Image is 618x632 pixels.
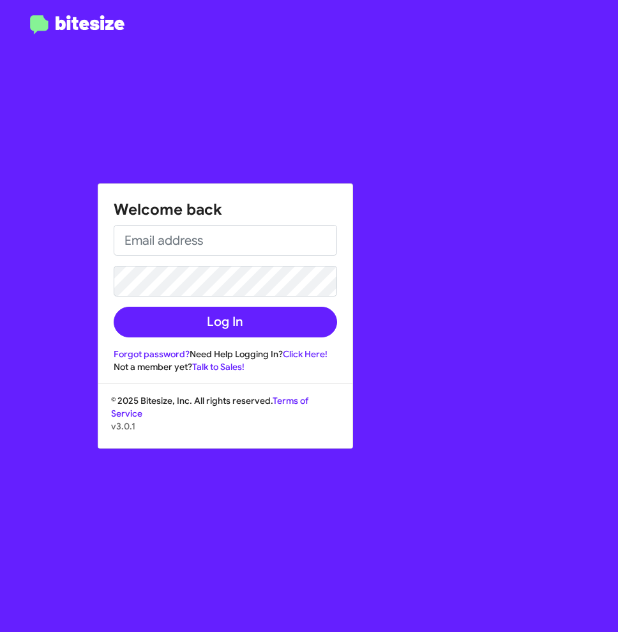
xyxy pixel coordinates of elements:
div: © 2025 Bitesize, Inc. All rights reserved. [98,394,352,448]
p: v3.0.1 [111,420,340,433]
div: Need Help Logging In? [114,348,337,360]
a: Talk to Sales! [192,361,245,373]
input: Email address [114,225,337,256]
a: Forgot password? [114,348,190,360]
h1: Welcome back [114,199,337,220]
div: Not a member yet? [114,360,337,373]
a: Terms of Service [111,395,308,419]
button: Log In [114,307,337,337]
a: Click Here! [283,348,328,360]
